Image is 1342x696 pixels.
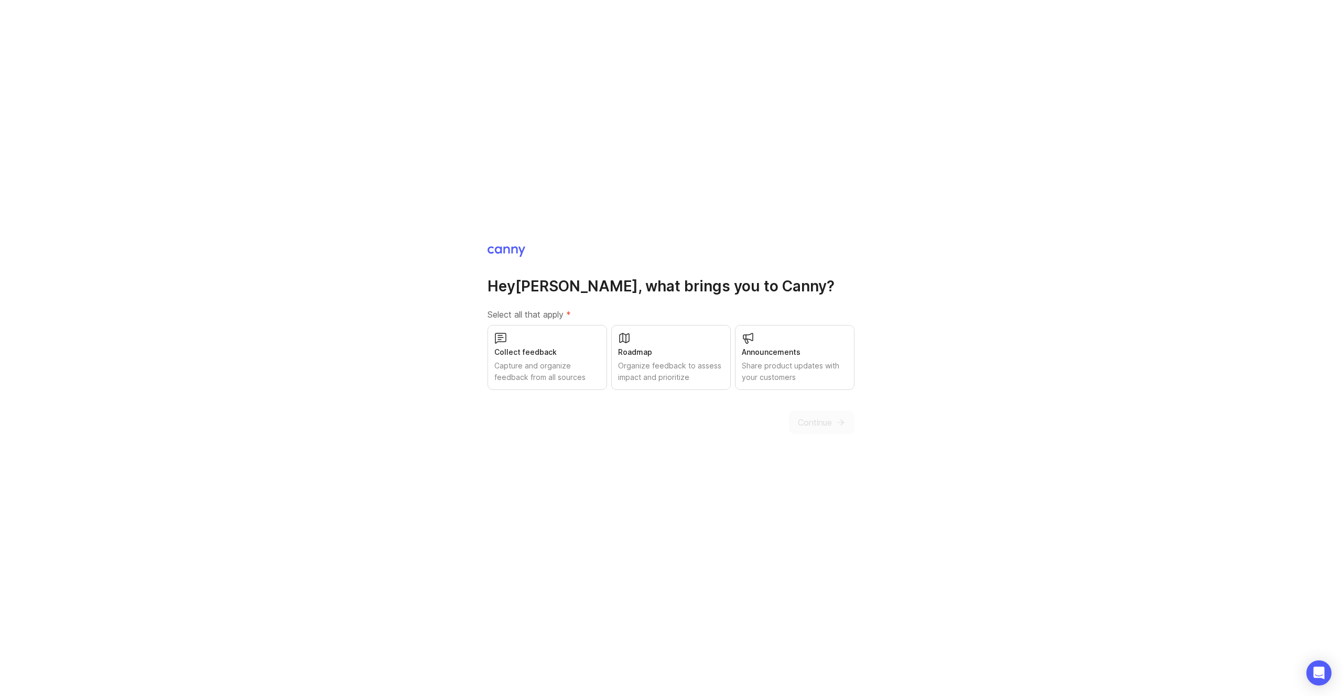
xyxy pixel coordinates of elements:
button: AnnouncementsShare product updates with your customers [735,325,854,390]
div: Organize feedback to assess impact and prioritize [618,360,724,383]
div: Roadmap [618,346,724,358]
div: Open Intercom Messenger [1306,660,1332,686]
img: Canny Home [488,246,525,257]
div: Announcements [742,346,848,358]
button: Collect feedbackCapture and organize feedback from all sources [488,325,607,390]
div: Capture and organize feedback from all sources [494,360,600,383]
div: Collect feedback [494,346,600,358]
div: Share product updates with your customers [742,360,848,383]
label: Select all that apply [488,308,854,321]
button: RoadmapOrganize feedback to assess impact and prioritize [611,325,731,390]
h1: Hey [PERSON_NAME] , what brings you to Canny? [488,277,854,296]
